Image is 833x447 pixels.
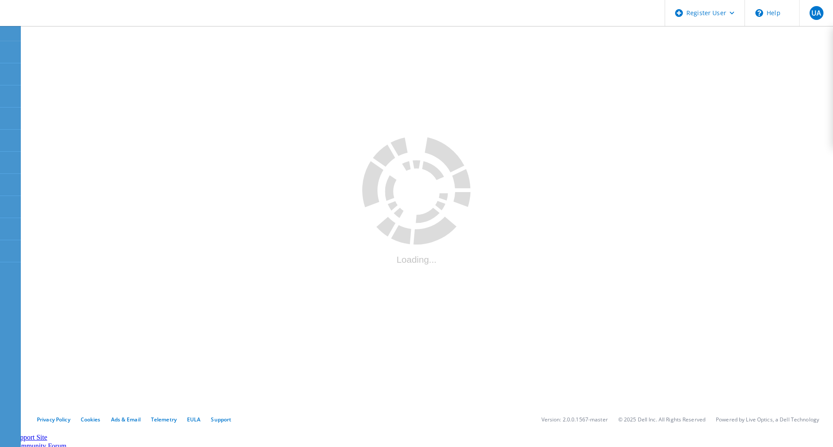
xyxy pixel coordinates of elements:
[211,416,231,423] a: Support
[811,10,821,16] span: UA
[716,416,819,423] li: Powered by Live Optics, a Dell Technology
[755,9,763,17] svg: \n
[13,434,47,441] a: Support Site
[81,416,101,423] a: Cookies
[187,416,200,423] a: EULA
[37,416,70,423] a: Privacy Policy
[541,416,608,423] li: Version: 2.0.0.1567-master
[9,17,102,24] a: Live Optics Dashboard
[111,416,141,423] a: Ads & Email
[362,254,471,265] div: Loading...
[618,416,705,423] li: © 2025 Dell Inc. All Rights Reserved
[151,416,177,423] a: Telemetry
